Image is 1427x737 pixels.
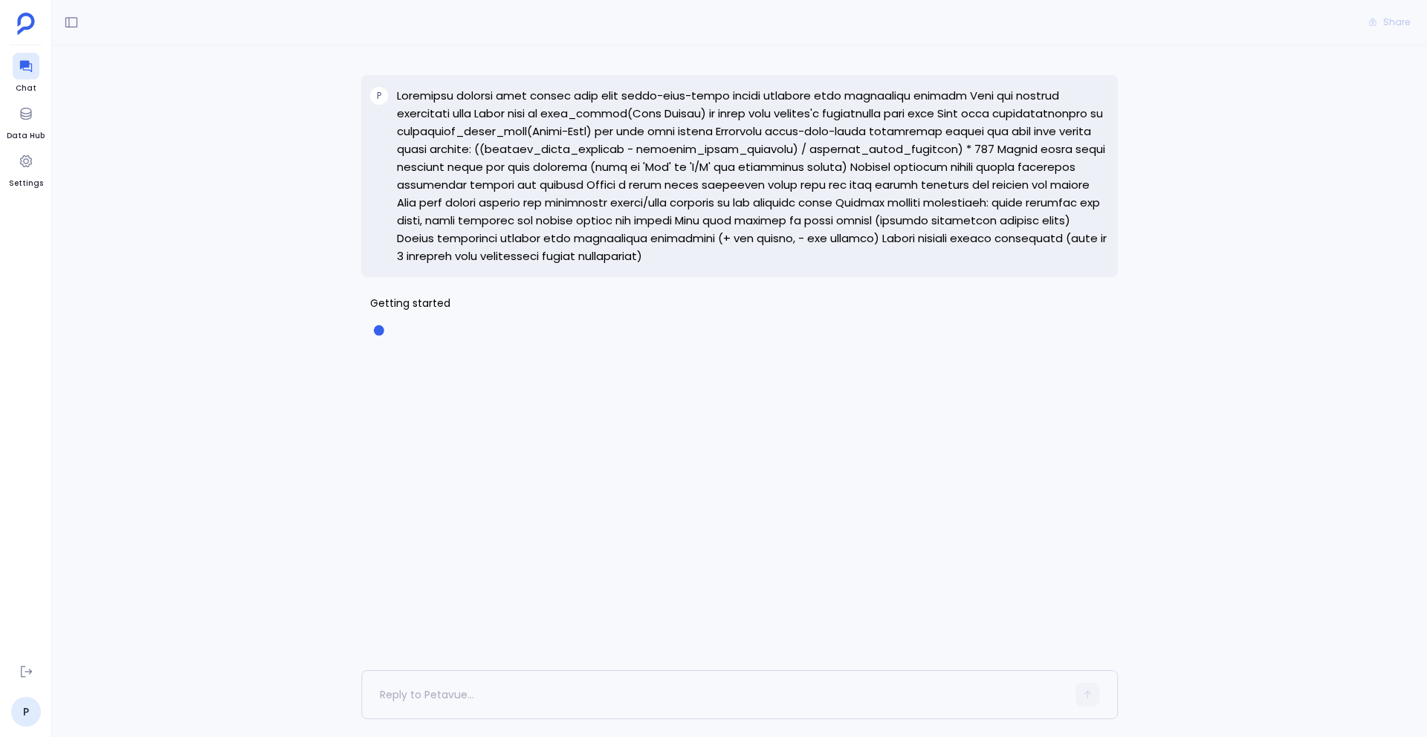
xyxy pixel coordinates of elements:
p: Loremipsu dolorsi amet consec adip elit seddo-eius-tempo incidi utlabore etdo magnaaliqu enimadm ... [397,87,1109,265]
a: Data Hub [7,100,45,142]
a: Chat [13,53,39,94]
a: P [11,697,41,727]
span: Getting started [370,292,1109,314]
a: Settings [9,148,43,189]
span: Chat [13,82,39,94]
img: petavue logo [17,13,35,35]
span: Settings [9,178,43,189]
span: Data Hub [7,130,45,142]
span: P [377,90,381,102]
